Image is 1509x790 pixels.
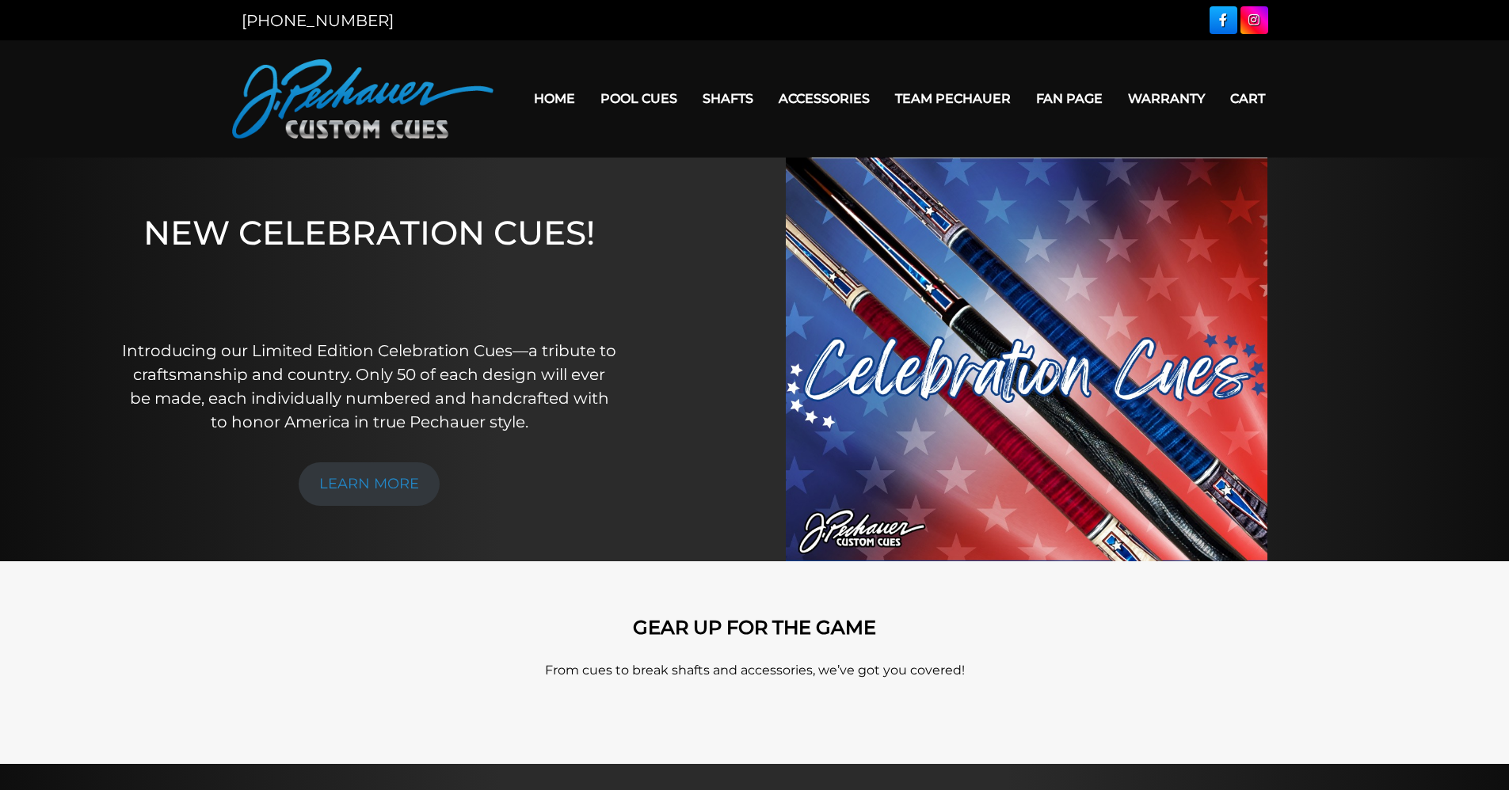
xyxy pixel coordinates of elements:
[242,11,394,30] a: [PHONE_NUMBER]
[521,78,588,119] a: Home
[882,78,1023,119] a: Team Pechauer
[766,78,882,119] a: Accessories
[588,78,690,119] a: Pool Cues
[1023,78,1115,119] a: Fan Page
[232,59,493,139] img: Pechauer Custom Cues
[1217,78,1278,119] a: Cart
[121,339,618,434] p: Introducing our Limited Edition Celebration Cues—a tribute to craftsmanship and country. Only 50 ...
[121,213,618,317] h1: NEW CELEBRATION CUES!
[299,462,440,506] a: LEARN MORE
[1115,78,1217,119] a: Warranty
[303,661,1206,680] p: From cues to break shafts and accessories, we’ve got you covered!
[690,78,766,119] a: Shafts
[633,616,876,639] strong: GEAR UP FOR THE GAME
